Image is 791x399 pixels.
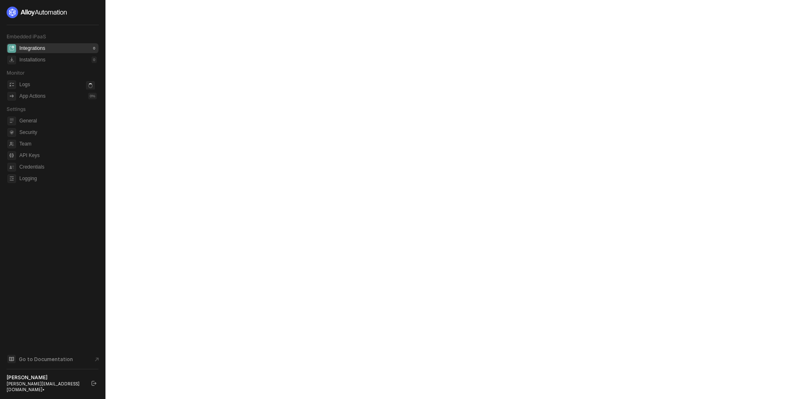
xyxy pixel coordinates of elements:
[7,128,16,137] span: security
[19,356,73,363] span: Go to Documentation
[7,140,16,148] span: team
[19,174,97,183] span: Logging
[7,117,16,125] span: general
[7,381,84,392] div: [PERSON_NAME][EMAIL_ADDRESS][DOMAIN_NAME] •
[19,45,45,52] div: Integrations
[93,355,101,364] span: document-arrow
[7,92,16,101] span: icon-app-actions
[7,163,16,171] span: credentials
[7,33,46,40] span: Embedded iPaaS
[7,80,16,89] span: icon-logs
[19,127,97,137] span: Security
[7,7,98,18] a: logo
[7,70,25,76] span: Monitor
[7,151,16,160] span: api-key
[19,81,30,88] div: Logs
[7,174,16,183] span: logging
[19,56,45,63] div: Installations
[19,93,45,100] div: App Actions
[86,81,95,90] span: icon-loader
[19,162,97,172] span: Credentials
[7,355,16,363] span: documentation
[91,56,97,63] div: 0
[7,56,16,64] span: installations
[7,354,99,364] a: Knowledge Base
[19,139,97,149] span: Team
[91,381,96,386] span: logout
[88,93,97,99] div: 0 %
[91,45,97,52] div: 0
[7,374,84,381] div: [PERSON_NAME]
[7,44,16,53] span: integrations
[7,7,68,18] img: logo
[19,150,97,160] span: API Keys
[7,106,26,112] span: Settings
[19,116,97,126] span: General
